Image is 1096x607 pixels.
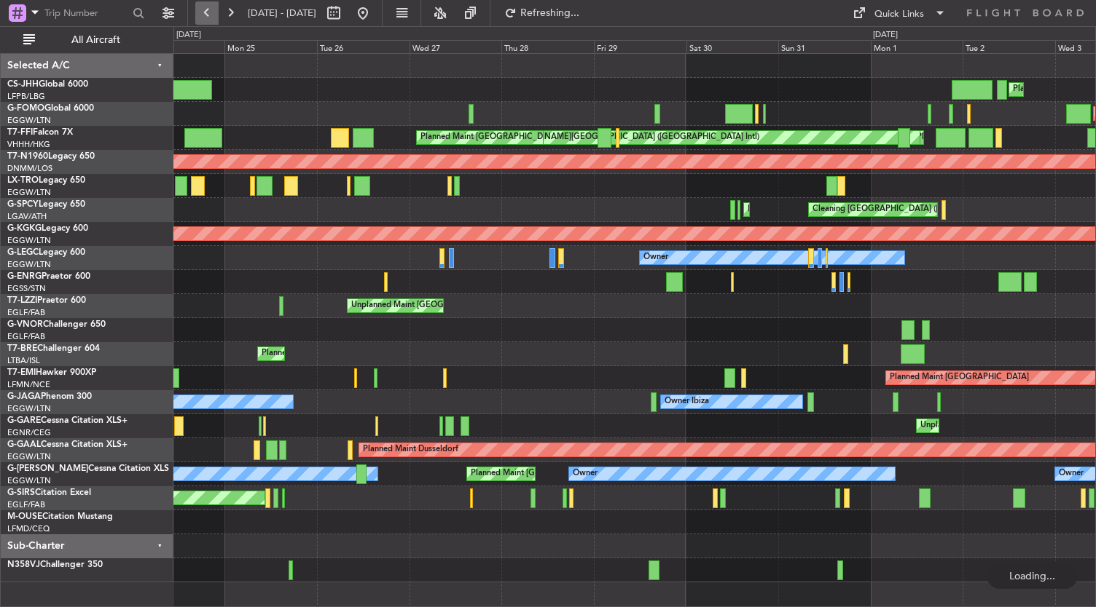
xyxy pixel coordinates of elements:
a: EGSS/STN [7,283,46,294]
a: T7-BREChallenger 604 [7,344,100,353]
a: G-GARECessna Citation XLS+ [7,416,128,425]
a: EGGW/LTN [7,235,51,246]
a: EGGW/LTN [7,259,51,270]
span: LX-TRO [7,176,39,185]
a: N358VJChallenger 350 [7,560,103,569]
div: Sun 24 [133,40,225,53]
div: [DATE] [176,29,201,41]
button: Refreshing... [498,1,585,25]
div: Fri 29 [594,40,686,53]
a: LFPB/LBG [7,91,45,102]
span: G-VNOR [7,320,43,329]
span: G-FOMO [7,104,44,113]
span: T7-EMI [7,368,36,377]
div: Planned Maint Dusseldorf [363,439,458,461]
a: M-OUSECitation Mustang [7,512,113,521]
a: EGGW/LTN [7,115,51,126]
a: VHHH/HKG [7,139,50,150]
span: N358VJ [7,560,40,569]
span: G-JAGA [7,392,41,401]
a: LFMD/CEQ [7,523,50,534]
a: EGGW/LTN [7,475,51,486]
span: G-[PERSON_NAME] [7,464,88,473]
div: Cleaning [GEOGRAPHIC_DATA] ([PERSON_NAME] Intl) [813,199,1018,221]
div: Owner [643,247,668,269]
button: All Aircraft [16,28,158,52]
a: T7-EMIHawker 900XP [7,368,96,377]
div: Quick Links [874,7,924,22]
a: T7-FFIFalcon 7X [7,128,73,137]
a: T7-N1960Legacy 650 [7,152,95,161]
div: Planned Maint Warsaw ([GEOGRAPHIC_DATA]) [262,343,437,365]
div: Owner [1059,463,1084,485]
a: DNMM/LOS [7,163,52,174]
div: [PERSON_NAME][GEOGRAPHIC_DATA] ([GEOGRAPHIC_DATA] Intl) [505,127,759,148]
a: EGLF/FAB [7,331,45,342]
div: Mon 1 [871,40,963,53]
span: G-SPCY [7,200,39,209]
span: All Aircraft [38,35,154,45]
a: G-SPCYLegacy 650 [7,200,85,209]
a: LFMN/NCE [7,379,50,390]
input: Trip Number [44,2,128,24]
a: CS-JHHGlobal 6000 [7,80,88,89]
div: Tue 2 [963,40,1055,53]
span: T7-N1960 [7,152,48,161]
span: G-ENRG [7,272,42,281]
span: G-KGKG [7,224,42,233]
span: T7-BRE [7,344,37,353]
a: LGAV/ATH [7,211,47,222]
a: G-JAGAPhenom 300 [7,392,92,401]
a: G-[PERSON_NAME]Cessna Citation XLS [7,464,169,473]
div: Thu 28 [501,40,594,53]
div: Tue 26 [317,40,410,53]
div: Owner [573,463,598,485]
span: G-GAAL [7,440,41,449]
span: T7-LZZI [7,296,37,305]
div: Unplanned Maint [GEOGRAPHIC_DATA] ([GEOGRAPHIC_DATA]) [351,295,591,317]
a: T7-LZZIPraetor 600 [7,296,86,305]
a: LX-TROLegacy 650 [7,176,85,185]
span: G-SIRS [7,488,35,497]
div: Mon 25 [224,40,317,53]
a: EGGW/LTN [7,403,51,414]
a: EGGW/LTN [7,187,51,198]
a: EGGW/LTN [7,451,51,462]
div: Planned Maint Athens ([PERSON_NAME] Intl) [748,199,915,221]
a: EGLF/FAB [7,307,45,318]
div: Owner Ibiza [665,391,709,413]
span: G-LEGC [7,248,39,257]
a: EGNR/CEG [7,427,51,438]
div: Planned Maint [GEOGRAPHIC_DATA] ([GEOGRAPHIC_DATA]) [471,463,700,485]
span: CS-JHH [7,80,39,89]
a: G-ENRGPraetor 600 [7,272,90,281]
a: G-FOMOGlobal 6000 [7,104,94,113]
span: M-OUSE [7,512,42,521]
div: Planned Maint [GEOGRAPHIC_DATA] ([GEOGRAPHIC_DATA] Intl) [420,127,664,148]
a: G-KGKGLegacy 600 [7,224,88,233]
a: G-GAALCessna Citation XLS+ [7,440,128,449]
span: [DATE] - [DATE] [248,7,316,20]
div: Loading... [987,563,1078,589]
span: Refreshing... [520,8,581,18]
div: Wed 27 [410,40,502,53]
a: G-LEGCLegacy 600 [7,248,85,257]
div: Unplanned Maint [PERSON_NAME] [920,415,1052,437]
div: [DATE] [873,29,898,41]
div: Sat 30 [686,40,779,53]
a: LTBA/ISL [7,355,40,366]
button: Quick Links [845,1,953,25]
div: Planned Maint [GEOGRAPHIC_DATA] [890,367,1029,389]
span: G-GARE [7,416,41,425]
a: EGLF/FAB [7,499,45,510]
div: Sun 31 [778,40,871,53]
span: T7-FFI [7,128,33,137]
a: G-VNORChallenger 650 [7,320,106,329]
a: G-SIRSCitation Excel [7,488,91,497]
